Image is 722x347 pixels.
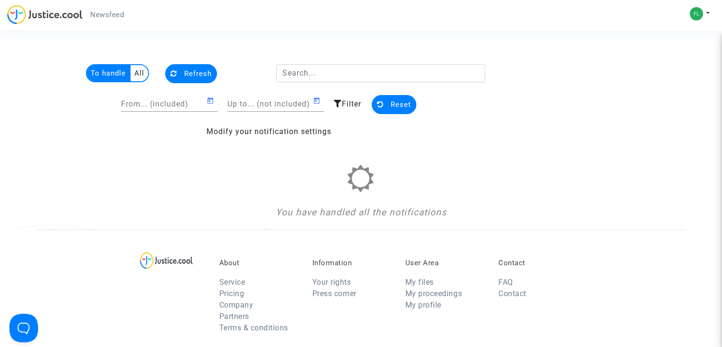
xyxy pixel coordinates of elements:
[165,64,217,83] button: Refresh
[219,289,244,298] a: Pricing
[219,312,249,321] a: Partners
[206,95,218,106] button: Open calendar
[391,100,411,109] span: Reset
[206,127,331,136] a: Modify your notification settings
[498,259,577,267] p: Contact
[219,323,288,332] a: Terms & conditions
[498,278,513,287] a: FAQ
[405,300,441,309] a: My profile
[405,289,462,298] a: My proceedings
[372,95,416,114] button: Reset
[405,278,434,287] a: My files
[9,314,38,342] iframe: Help Scout Beacon - Open
[405,259,484,267] p: User Area
[342,99,361,108] span: Filter
[219,278,245,287] a: Service
[145,206,577,220] div: You have handled all the notifications
[83,8,131,22] a: Newsfeed
[690,7,703,20] img: 27626d57a3ba4a5b969f53e3f2c8e71c
[219,300,253,309] a: Company
[87,65,131,81] multi-toggle-item: To handle
[7,5,83,24] img: jc-logo.svg
[312,278,351,287] a: Your rights
[313,95,324,106] button: Open calendar
[90,10,124,19] span: Newsfeed
[312,259,391,267] p: Information
[312,289,356,298] a: Press corner
[184,69,212,78] span: Refresh
[131,65,148,81] multi-toggle-item: All
[219,259,298,267] p: About
[498,289,526,298] a: Contact
[276,64,486,82] input: Search...
[140,252,193,269] img: logo-lg.svg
